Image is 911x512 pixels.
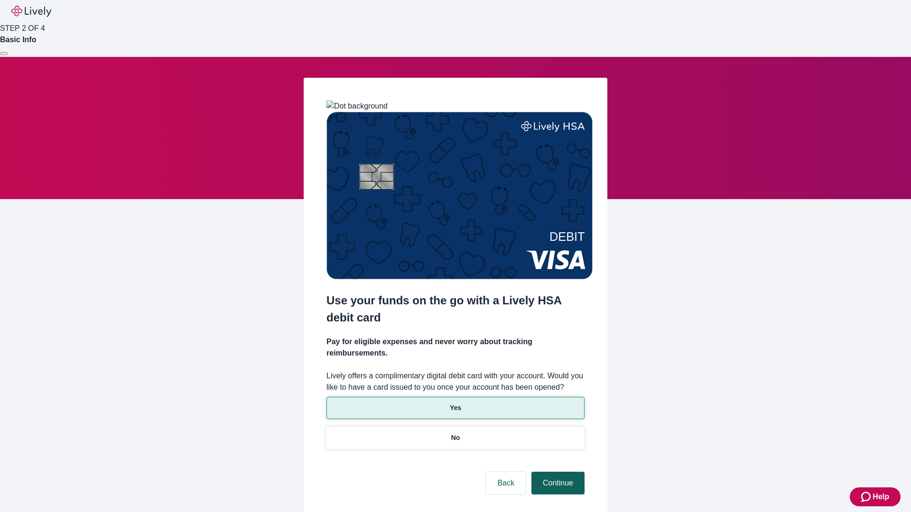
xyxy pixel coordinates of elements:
[326,427,585,449] button: No
[326,112,593,279] img: Debit card
[873,491,889,503] span: Help
[326,397,585,419] button: Yes
[326,370,585,393] label: Lively offers a complimentary digital debit card with your account. Would you like to have a card...
[486,472,526,494] button: Back
[850,487,901,506] button: Zendesk support iconHelp
[531,472,585,494] button: Continue
[451,433,460,443] p: No
[11,6,51,17] img: Lively
[450,403,461,413] p: Yes
[861,491,873,503] svg: Zendesk support icon
[326,336,585,359] h4: Pay for eligible expenses and never worry about tracking reimbursements.
[326,292,585,326] h2: Use your funds on the go with a Lively HSA debit card
[326,101,388,112] img: Dot background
